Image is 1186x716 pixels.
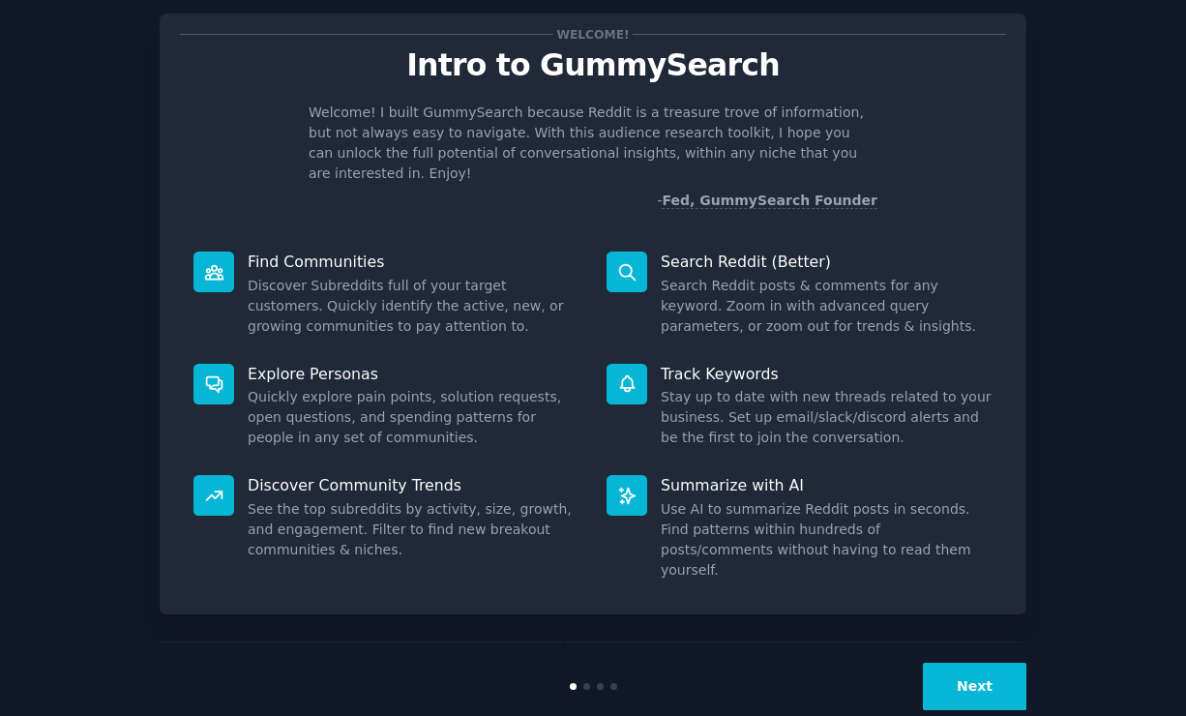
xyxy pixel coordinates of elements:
[662,193,877,209] a: Fed, GummySearch Founder
[248,387,579,448] dd: Quickly explore pain points, solution requests, open questions, and spending patterns for people ...
[661,364,993,384] p: Track Keywords
[553,24,633,45] span: Welcome!
[661,499,993,581] dd: Use AI to summarize Reddit posts in seconds. Find patterns within hundreds of posts/comments with...
[248,276,579,337] dd: Discover Subreddits full of your target customers. Quickly identify the active, new, or growing c...
[248,252,579,272] p: Find Communities
[661,475,993,495] p: Summarize with AI
[661,387,993,448] dd: Stay up to date with new threads related to your business. Set up email/slack/discord alerts and ...
[248,499,579,560] dd: See the top subreddits by activity, size, growth, and engagement. Filter to find new breakout com...
[657,191,877,211] div: -
[923,663,1026,710] button: Next
[661,252,993,272] p: Search Reddit (Better)
[248,364,579,384] p: Explore Personas
[661,276,993,337] dd: Search Reddit posts & comments for any keyword. Zoom in with advanced query parameters, or zoom o...
[248,475,579,495] p: Discover Community Trends
[180,48,1006,82] p: Intro to GummySearch
[309,103,877,184] p: Welcome! I built GummySearch because Reddit is a treasure trove of information, but not always ea...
